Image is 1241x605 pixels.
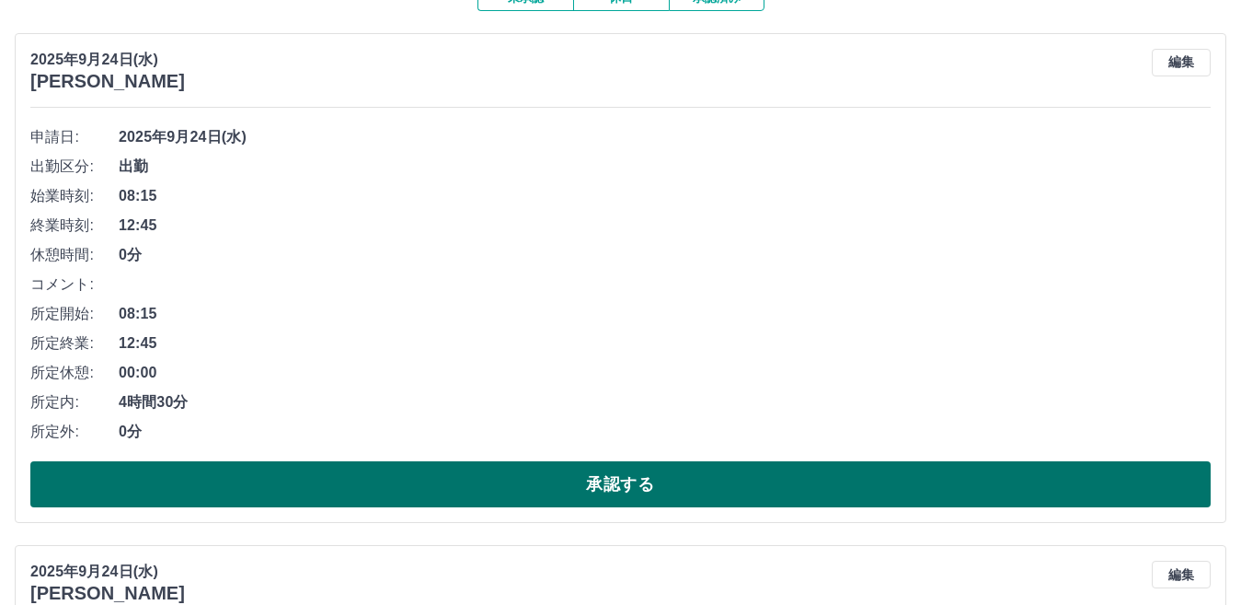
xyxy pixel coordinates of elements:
span: 所定外: [30,421,119,443]
span: 出勤 [119,156,1211,178]
p: 2025年9月24日(水) [30,561,185,583]
span: 出勤区分: [30,156,119,178]
span: 休憩時間: [30,244,119,266]
span: 所定終業: [30,332,119,355]
span: 0分 [119,244,1211,266]
span: 08:15 [119,303,1211,325]
span: 2025年9月24日(水) [119,126,1211,148]
span: 00:00 [119,362,1211,384]
span: 所定開始: [30,303,119,325]
span: 終業時刻: [30,215,119,237]
span: コメント: [30,273,119,296]
button: 承認する [30,461,1211,507]
h3: [PERSON_NAME] [30,71,185,92]
h3: [PERSON_NAME] [30,583,185,604]
button: 編集 [1152,49,1211,76]
span: 0分 [119,421,1211,443]
span: 12:45 [119,332,1211,355]
button: 編集 [1152,561,1211,588]
span: 08:15 [119,185,1211,207]
span: 所定休憩: [30,362,119,384]
p: 2025年9月24日(水) [30,49,185,71]
span: 4時間30分 [119,391,1211,413]
span: 始業時刻: [30,185,119,207]
span: 12:45 [119,215,1211,237]
span: 所定内: [30,391,119,413]
span: 申請日: [30,126,119,148]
